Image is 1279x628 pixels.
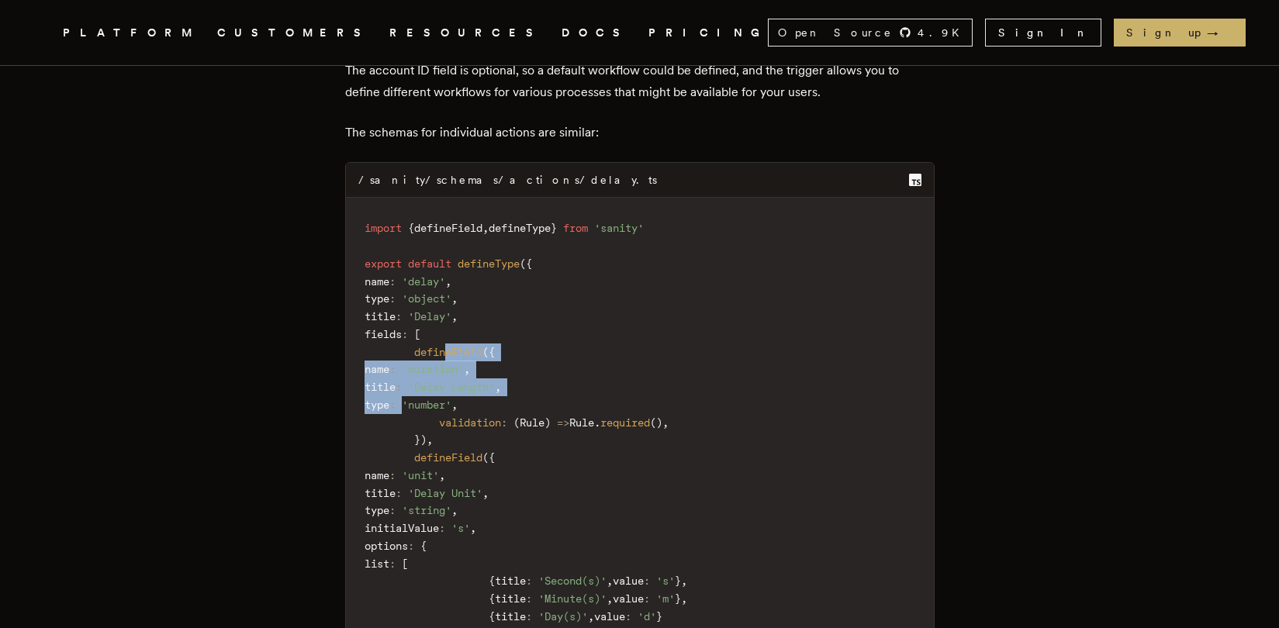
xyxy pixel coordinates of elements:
span: initialValue [365,522,439,534]
span: 'm' [656,592,675,605]
span: : [396,310,402,323]
span: Open Source [778,25,893,40]
span: ( [650,416,656,429]
span: 4.9 K [918,25,969,40]
span: 'Minute(s)' [538,592,607,605]
div: /sanity/schemas/actions/delay.ts [358,172,657,188]
a: CUSTOMERS [217,23,371,43]
span: } [675,575,681,587]
span: , [451,310,458,323]
span: : [396,487,402,499]
span: , [427,433,433,446]
span: : [526,610,532,623]
span: => [557,416,569,429]
span: ( [482,346,489,358]
span: } [675,592,681,605]
span: title [495,575,526,587]
span: } [656,610,662,623]
span: : [389,469,396,481]
span: import [365,222,402,234]
span: { [420,540,427,552]
span: , [464,363,470,375]
a: Sign up [1114,19,1246,47]
span: 'd' [638,610,656,623]
span: [ [402,557,408,570]
span: ( [482,451,489,464]
span: 's' [451,522,470,534]
span: defineField [414,222,482,234]
button: RESOURCES [389,23,543,43]
span: title [495,592,526,605]
span: default [408,257,451,270]
span: validation [439,416,501,429]
span: Rule [569,416,594,429]
span: type [365,292,389,305]
p: The schemas for individual actions are similar: [345,122,935,143]
span: : [389,504,396,516]
span: 'string' [402,504,451,516]
span: 'Day(s)' [538,610,588,623]
span: : [408,540,414,552]
span: , [439,469,445,481]
span: value [594,610,625,623]
span: { [489,451,495,464]
span: , [588,610,594,623]
span: , [607,592,613,605]
span: 'Delay' [408,310,451,323]
span: ) [544,416,551,429]
span: options [365,540,408,552]
span: name [365,363,389,375]
span: , [681,592,687,605]
span: , [482,487,489,499]
span: , [662,416,669,429]
span: : [644,575,650,587]
span: { [489,610,495,623]
span: : [402,328,408,340]
span: { [489,592,495,605]
span: required [600,416,650,429]
span: type [365,399,389,411]
span: : [389,275,396,288]
span: , [451,504,458,516]
span: 'duration' [402,363,464,375]
span: title [365,310,396,323]
span: title [365,487,396,499]
span: : [439,522,445,534]
span: , [445,275,451,288]
span: 'object' [402,292,451,305]
span: fields [365,328,402,340]
span: , [607,575,613,587]
span: 'Delay Length' [408,381,495,393]
span: : [389,557,396,570]
span: 'unit' [402,469,439,481]
span: , [482,222,489,234]
span: , [451,399,458,411]
span: value [613,575,644,587]
span: : [501,416,507,429]
span: 'Second(s)' [538,575,607,587]
p: Clean and easy to manage. Each action can be reordered with drag-and-drop, edited, and deleted vi... [345,38,935,103]
a: DOCS [562,23,630,43]
span: defineType [489,222,551,234]
span: } [414,433,420,446]
span: → [1207,25,1233,40]
span: Rule [520,416,544,429]
span: : [389,363,396,375]
span: value [613,592,644,605]
a: Sign In [985,19,1101,47]
span: defineField [414,451,482,464]
span: 'delay' [402,275,445,288]
span: { [408,222,414,234]
span: ) [656,416,662,429]
span: } [551,222,557,234]
span: { [526,257,532,270]
button: PLATFORM [63,23,199,43]
span: . [594,416,600,429]
span: : [644,592,650,605]
span: 'sanity' [594,222,644,234]
span: , [470,522,476,534]
span: [ [414,328,420,340]
span: : [526,592,532,605]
